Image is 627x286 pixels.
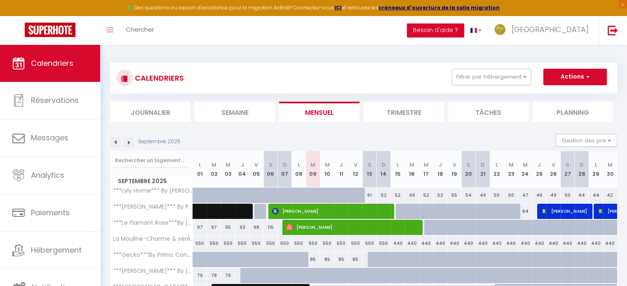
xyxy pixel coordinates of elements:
[310,161,315,169] abbr: M
[452,69,531,85] button: Filtrer par hébergement
[320,151,334,188] th: 10
[518,236,532,251] div: 440
[112,188,194,194] span: ***Lyly Home*** By [PERSON_NAME] Conciergerie
[433,188,447,203] div: 52
[126,25,154,34] span: Chercher
[556,134,617,146] button: Gestion des prix
[447,188,461,203] div: 55
[476,188,490,203] div: 49
[306,252,320,267] div: 85
[377,236,391,251] div: 550
[419,151,433,188] th: 17
[518,188,532,203] div: 47
[25,23,75,37] img: Super Booking
[490,236,504,251] div: 440
[354,161,357,169] abbr: V
[533,102,613,122] li: Planning
[241,161,244,169] abbr: J
[249,236,263,251] div: 550
[490,151,504,188] th: 22
[362,188,376,203] div: 61
[546,236,560,251] div: 440
[561,151,575,188] th: 27
[461,188,475,203] div: 54
[279,102,359,122] li: Mensuel
[306,236,320,251] div: 550
[518,204,532,219] div: 64
[31,207,70,218] span: Paiements
[31,245,82,255] span: Hébergement
[481,161,485,169] abbr: D
[340,161,343,169] abbr: J
[195,102,275,122] li: Semaine
[112,220,194,226] span: ***Le Flamant Rose***By [PERSON_NAME] Conciergerie
[193,236,207,251] div: 550
[225,161,230,169] abbr: M
[382,161,386,169] abbr: D
[348,252,362,267] div: 85
[334,4,342,11] a: ICI
[263,220,277,235] div: 115
[391,151,405,188] th: 15
[561,236,575,251] div: 440
[110,175,193,187] span: Septembre 2025
[334,252,348,267] div: 85
[112,236,194,242] span: La Mouline-Charme & sérénité au cœur des vignes avec parc privé et piscine
[193,268,207,283] div: 79
[575,151,589,188] th: 28
[364,102,444,122] li: Trimestre
[221,220,235,235] div: 95
[7,3,31,28] button: Ouvrir le widget de chat LiveChat
[504,188,518,203] div: 50
[488,16,599,45] a: ... [GEOGRAPHIC_DATA]
[112,204,194,210] span: ***[PERSON_NAME]*** By Primo Conciergerie
[424,161,429,169] abbr: M
[31,95,79,105] span: Réservations
[249,220,263,235] div: 98
[362,151,376,188] th: 13
[532,236,546,251] div: 440
[575,236,589,251] div: 440
[433,151,447,188] th: 18
[594,161,597,169] abbr: L
[391,236,405,251] div: 440
[377,151,391,188] th: 14
[254,161,258,169] abbr: V
[509,161,514,169] abbr: M
[235,151,249,188] th: 04
[221,151,235,188] th: 03
[603,151,617,188] th: 30
[405,236,419,251] div: 440
[324,161,329,169] abbr: M
[589,188,603,203] div: 44
[575,188,589,203] div: 44
[207,236,221,251] div: 550
[580,161,584,169] abbr: D
[504,236,518,251] div: 440
[518,151,532,188] th: 24
[490,188,504,203] div: 50
[31,58,73,68] span: Calendriers
[368,161,371,169] abbr: S
[199,161,201,169] abbr: L
[272,203,389,219] span: [PERSON_NAME]
[193,151,207,188] th: 01
[286,219,417,235] span: [PERSON_NAME]
[334,236,348,251] div: 550
[221,268,235,283] div: 79
[538,161,541,169] abbr: J
[391,188,405,203] div: 52
[348,236,362,251] div: 550
[221,236,235,251] div: 550
[306,151,320,188] th: 09
[207,268,221,283] div: 78
[461,236,475,251] div: 440
[532,188,546,203] div: 46
[603,188,617,203] div: 42
[298,161,300,169] abbr: L
[603,236,617,251] div: 440
[433,236,447,251] div: 440
[207,220,221,235] div: 97
[193,220,207,235] div: 97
